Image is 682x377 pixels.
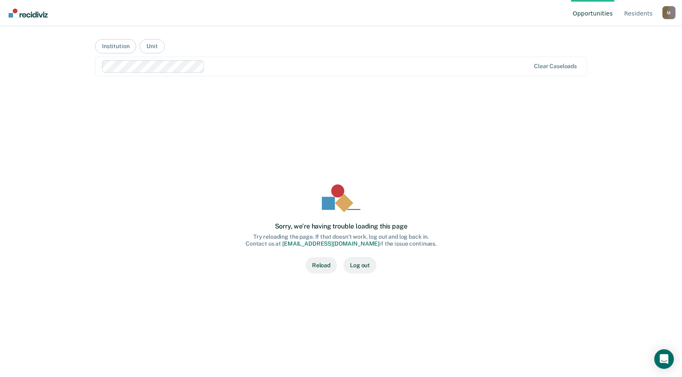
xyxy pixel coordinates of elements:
img: Recidiviz [9,9,48,18]
div: Open Intercom Messenger [654,349,674,369]
button: Unit [139,39,164,53]
button: Reload [306,257,337,273]
div: Clear caseloads [534,63,577,70]
a: [EMAIL_ADDRESS][DOMAIN_NAME] [282,240,379,247]
div: Try reloading the page. If that doesn’t work, log out and log back in. Contact us at if the issue... [246,233,436,247]
div: M [662,6,675,19]
button: Profile dropdown button [662,6,675,19]
button: Log out [343,257,376,273]
button: Institution [95,39,136,53]
div: Sorry, we’re having trouble loading this page [275,222,407,230]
